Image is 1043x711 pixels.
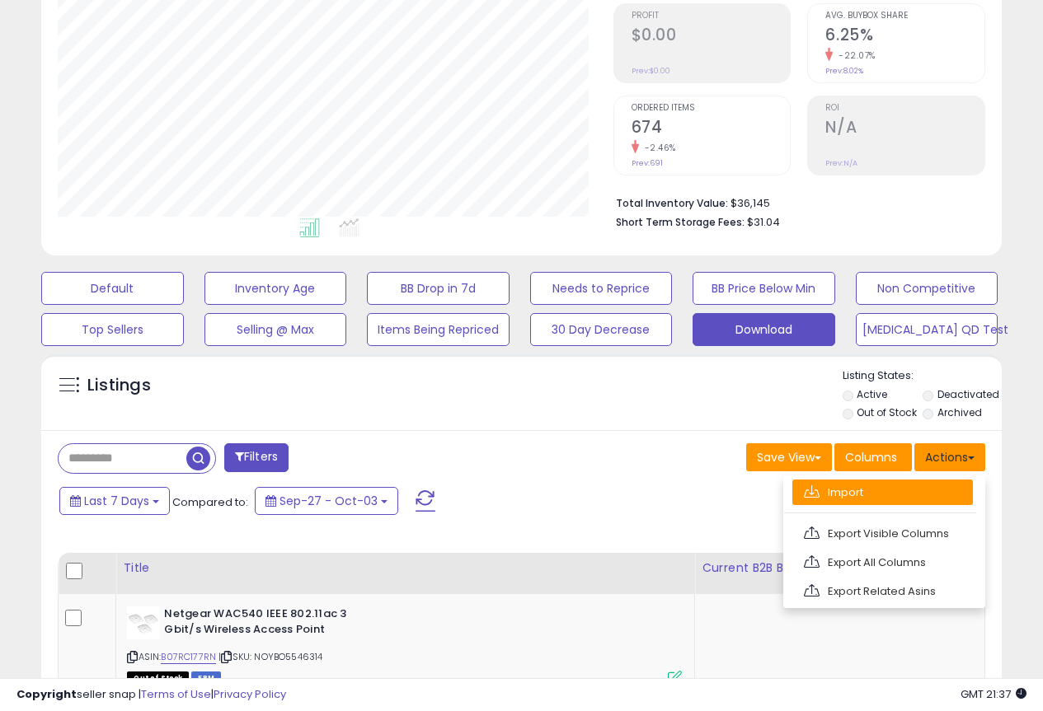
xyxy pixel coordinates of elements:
small: -2.46% [639,142,676,154]
small: Prev: 8.02% [825,66,863,76]
a: B07RC177RN [161,650,216,664]
small: Prev: N/A [825,158,857,168]
a: Export Related Asins [792,578,973,604]
button: Last 7 Days [59,487,170,515]
span: Last 7 Days [84,493,149,509]
span: Ordered Items [632,104,791,113]
button: [MEDICAL_DATA] QD Test [856,313,998,346]
button: Top Sellers [41,313,184,346]
a: Export Visible Columns [792,521,973,546]
button: Items Being Repriced [367,313,510,346]
span: | SKU: NOYBO5546314 [218,650,322,663]
button: Filters [224,443,289,472]
button: Sep-27 - Oct-03 [255,487,398,515]
button: Download [693,313,835,346]
a: Terms of Use [141,686,211,702]
span: ROI [825,104,984,113]
button: Selling @ Max [204,313,347,346]
label: Deactivated [937,387,999,401]
img: 31eKfhq22KL._SL40_.jpg [127,606,160,639]
b: Total Inventory Value: [616,196,728,210]
button: BB Price Below Min [693,272,835,305]
div: seller snap | | [16,687,286,703]
h2: N/A [825,118,984,140]
span: Profit [632,12,791,21]
a: Privacy Policy [214,686,286,702]
button: BB Drop in 7d [367,272,510,305]
h2: $0.00 [632,26,791,48]
b: Netgear WAC540 IEEE 802.11ac 3 Gbit/s Wireless Access Point [164,606,364,641]
small: Prev: 691 [632,158,663,168]
label: Out of Stock [857,405,917,419]
button: Save View [746,443,832,471]
p: Listing States: [843,368,1002,384]
h2: 674 [632,118,791,140]
span: Columns [845,449,897,465]
button: Columns [834,443,912,471]
span: Avg. Buybox Share [825,12,984,21]
label: Active [857,387,887,401]
div: Current B2B Buybox Price [702,559,978,577]
label: Archived [937,405,982,419]
button: Needs to Reprice [530,272,673,305]
div: ASIN: [127,606,682,683]
b: Short Term Storage Fees: [616,215,745,229]
button: 30 Day Decrease [530,313,673,346]
small: Prev: $0.00 [632,66,670,76]
li: $36,145 [616,192,973,212]
a: Export All Columns [792,550,973,575]
button: Non Competitive [856,272,998,305]
span: Sep-27 - Oct-03 [280,493,378,509]
button: Actions [914,443,985,471]
span: $31.04 [747,214,780,230]
small: -22.07% [833,49,876,62]
div: Title [123,559,688,577]
h5: Listings [87,374,151,397]
span: 2025-10-11 21:37 GMT [961,686,1027,702]
a: Import [792,479,973,505]
button: Inventory Age [204,272,347,305]
span: Compared to: [172,494,248,510]
button: Default [41,272,184,305]
strong: Copyright [16,686,77,702]
h2: 6.25% [825,26,984,48]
